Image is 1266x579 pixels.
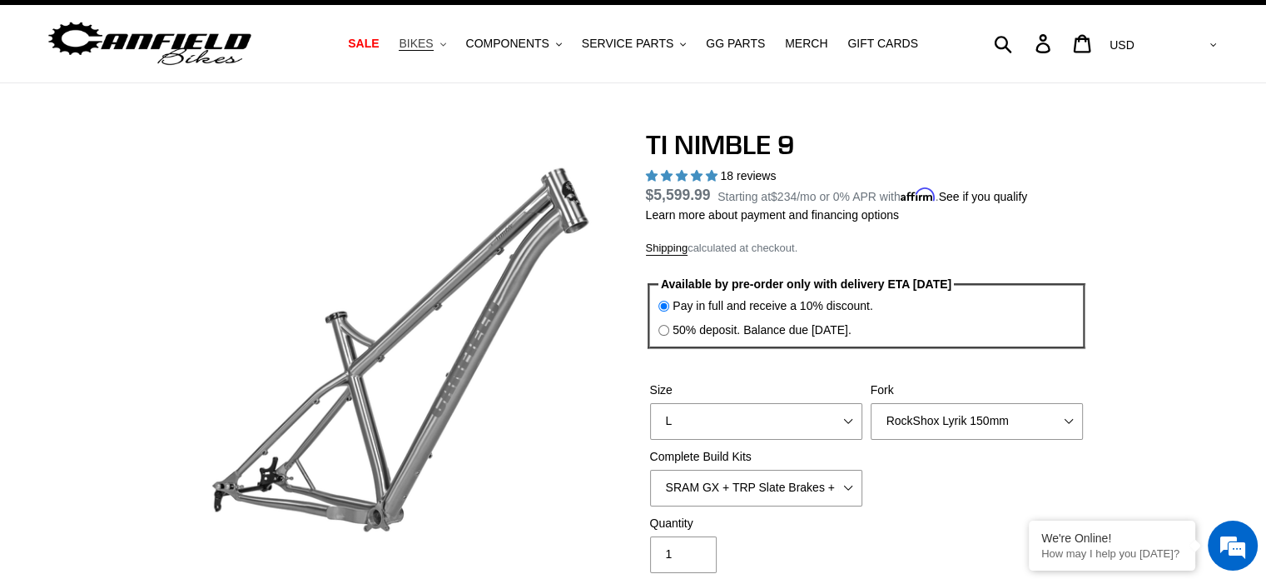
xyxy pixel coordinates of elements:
[53,83,95,125] img: d_696896380_company_1647369064580_696896380
[717,184,1027,206] p: Starting at /mo or 0% APR with .
[390,32,454,55] button: BIKES
[673,322,851,339] label: 50% deposit. Balance due [DATE].
[771,190,797,203] span: $234
[582,37,673,51] span: SERVICE PARTS
[112,93,305,115] div: Chat with us now
[698,32,773,55] a: GG PARTS
[646,208,899,222] a: Learn more about payment and financing options
[785,37,827,51] span: MERCH
[650,448,862,466] label: Complete Build Kits
[847,37,918,51] span: GIFT CARDS
[646,169,721,182] span: 4.89 stars
[273,8,313,48] div: Minimize live chat window
[97,180,230,348] span: We're online!
[658,276,954,293] legend: Available by pre-order only with delivery ETA [DATE]
[706,37,765,51] span: GG PARTS
[1041,532,1183,545] div: We're Online!
[348,37,379,51] span: SALE
[673,297,872,315] label: Pay in full and receive a 10% discount.
[650,515,862,532] label: Quantity
[720,169,776,182] span: 18 reviews
[938,190,1027,203] a: See if you qualify - Learn more about Affirm Financing (opens in modal)
[458,32,570,55] button: COMPONENTS
[46,17,254,70] img: Canfield Bikes
[466,37,549,51] span: COMPONENTS
[777,32,836,55] a: MERCH
[399,37,433,51] span: BIKES
[646,242,688,256] a: Shipping
[8,395,317,453] textarea: Type your message and hit 'Enter'
[646,187,711,203] span: $5,599.99
[901,187,936,202] span: Affirm
[573,32,694,55] button: SERVICE PARTS
[839,32,926,55] a: GIFT CARDS
[646,129,1087,161] h1: TI NIMBLE 9
[18,92,43,117] div: Navigation go back
[650,382,862,399] label: Size
[340,32,387,55] a: SALE
[1041,547,1183,560] p: How may I help you today?
[1003,25,1045,62] input: Search
[646,240,1087,257] div: calculated at checkout.
[871,382,1083,399] label: Fork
